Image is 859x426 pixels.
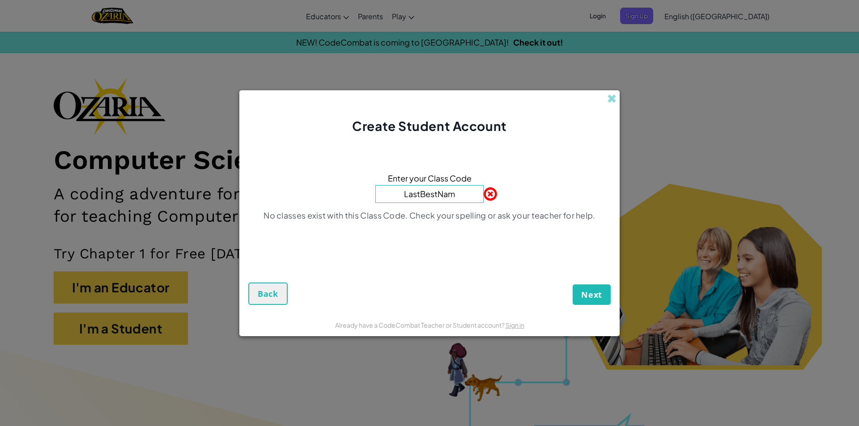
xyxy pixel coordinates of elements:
p: No classes exist with this Class Code. Check your spelling or ask your teacher for help. [264,210,595,221]
span: Already have a CodeCombat Teacher or Student account? [335,321,506,329]
span: Create Student Account [352,118,506,134]
span: Next [581,289,602,300]
a: Sign in [506,321,524,329]
span: Enter your Class Code [388,172,472,185]
button: Next [573,284,611,305]
span: Back [258,288,278,299]
button: Back [248,283,288,305]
